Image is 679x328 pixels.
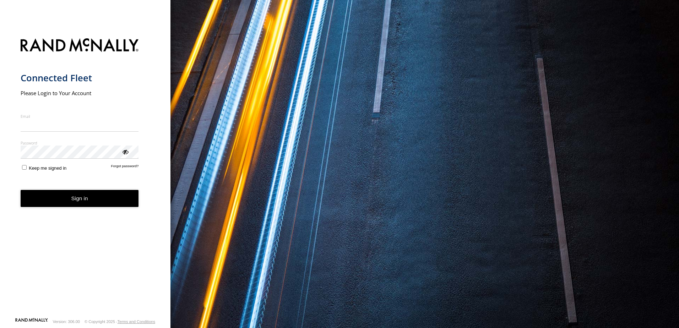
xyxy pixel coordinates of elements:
[21,37,139,55] img: Rand McNally
[85,319,155,324] div: © Copyright 2025 -
[53,319,80,324] div: Version: 306.00
[111,164,139,171] a: Forgot password?
[21,190,139,207] button: Sign in
[121,148,129,155] div: ViewPassword
[29,165,66,171] span: Keep me signed in
[21,140,139,146] label: Password
[15,318,48,325] a: Visit our Website
[22,165,27,170] input: Keep me signed in
[118,319,155,324] a: Terms and Conditions
[21,89,139,97] h2: Please Login to Your Account
[21,72,139,84] h1: Connected Fleet
[21,114,139,119] label: Email
[21,34,150,317] form: main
